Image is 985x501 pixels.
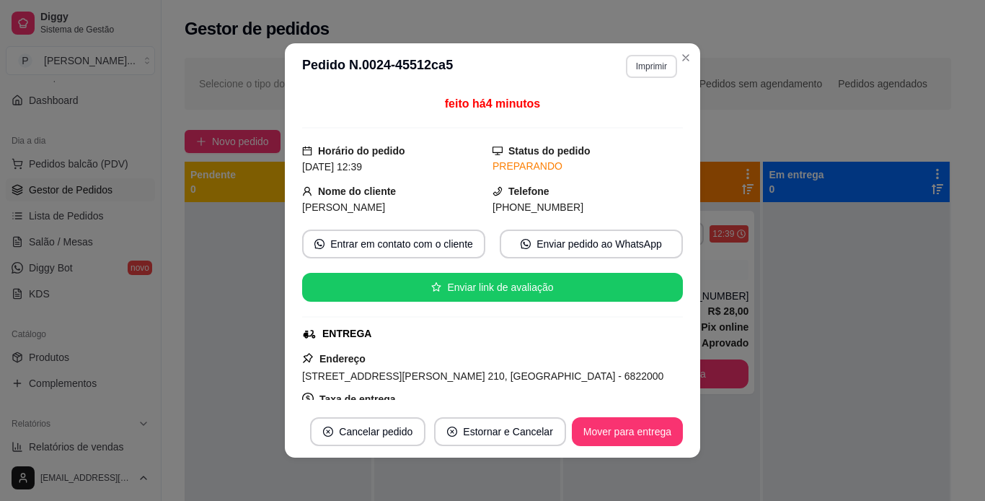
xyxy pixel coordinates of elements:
strong: Taxa de entrega [319,393,396,405]
span: whats-app [521,239,531,249]
span: user [302,186,312,196]
span: [DATE] 12:39 [302,161,362,173]
strong: Endereço [319,353,366,365]
div: ENTREGA [322,326,371,341]
span: close-circle [323,427,333,437]
span: [PHONE_NUMBER] [492,201,583,213]
div: PREPARANDO [492,159,683,174]
button: whats-appEnviar pedido ao WhatsApp [500,230,683,258]
h3: Pedido N. 0024-45512ca5 [302,55,453,78]
strong: Nome do cliente [318,186,396,197]
strong: Horário do pedido [318,145,405,157]
span: [STREET_ADDRESS][PERSON_NAME] 210, [GEOGRAPHIC_DATA] - 6822000 [302,370,663,382]
span: desktop [492,146,503,156]
span: star [431,282,441,292]
span: phone [492,186,503,196]
button: starEnviar link de avaliação [302,273,683,302]
span: calendar [302,146,312,156]
button: close-circleCancelar pedido [310,417,425,446]
button: Mover para entrega [572,417,683,446]
span: feito há 4 minutos [445,97,540,110]
button: close-circleEstornar e Cancelar [434,417,566,446]
button: Imprimir [626,55,677,78]
span: [PERSON_NAME] [302,201,385,213]
strong: Status do pedido [508,145,591,157]
button: whats-appEntrar em contato com o cliente [302,230,485,258]
span: dollar [302,393,314,404]
strong: Telefone [508,186,549,197]
button: Close [674,46,697,69]
span: close-circle [447,427,457,437]
span: whats-app [314,239,324,249]
span: pushpin [302,352,314,364]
